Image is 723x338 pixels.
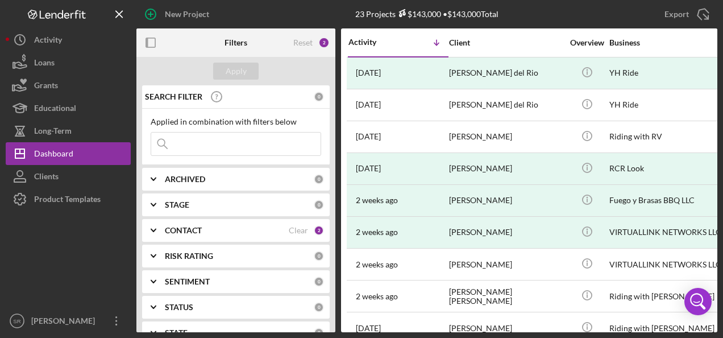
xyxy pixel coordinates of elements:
div: 23 Projects • $143,000 Total [355,9,498,19]
time: 2025-09-05 17:11 [356,260,398,269]
div: 0 [314,302,324,312]
time: 2025-09-14 04:39 [356,68,381,77]
div: 2 [314,225,324,236]
b: RISK RATING [165,252,213,261]
b: STAGE [165,200,189,209]
div: Applied in combination with filters below [151,117,321,126]
button: Activity [6,28,131,51]
div: Business [609,38,723,47]
div: Fuego y Brasas BBQ LLC [609,186,723,216]
div: YH Ride [609,58,723,88]
b: STATUS [165,303,193,312]
time: 2025-09-05 18:28 [356,196,398,205]
div: Long-Term [34,119,72,145]
button: New Project [136,3,221,26]
time: 2025-08-25 20:30 [356,324,381,333]
div: Product Templates [34,188,101,213]
button: Grants [6,74,131,97]
time: 2025-09-12 19:42 [356,100,381,109]
div: 0 [314,277,324,287]
div: Clear [289,226,308,235]
div: Loans [34,51,55,77]
div: 0 [314,92,324,102]
time: 2025-09-05 17:44 [356,228,398,237]
div: Activity [348,38,398,47]
div: Grants [34,74,58,100]
b: ARCHIVED [165,175,205,184]
div: Educational [34,97,76,122]
b: SENTIMENT [165,277,210,286]
time: 2025-09-10 14:15 [356,132,381,141]
div: 2 [318,37,330,48]
div: $143,000 [396,9,441,19]
div: [PERSON_NAME] del Rio [449,90,563,120]
button: Apply [213,63,259,80]
div: Activity [34,28,62,54]
div: Clients [34,165,59,191]
button: Dashboard [6,142,131,165]
div: RCR Look [609,154,723,184]
div: [PERSON_NAME] [449,154,563,184]
div: VIRTUALLINK NETWORKS LLC [609,217,723,248]
div: 0 [314,174,324,184]
button: Long-Term [6,119,131,142]
div: [PERSON_NAME] [28,310,102,335]
div: Apply [226,63,247,80]
div: [PERSON_NAME] [PERSON_NAME] [449,281,563,311]
button: Educational [6,97,131,119]
button: SR[PERSON_NAME] [6,310,131,332]
div: Riding with RV [609,122,723,152]
button: Loans [6,51,131,74]
div: Export [664,3,689,26]
b: CONTACT [165,226,202,235]
time: 2025-09-03 01:09 [356,292,398,301]
div: [PERSON_NAME] [449,186,563,216]
button: Export [653,3,717,26]
b: SEARCH FILTER [145,92,202,101]
div: 0 [314,251,324,261]
div: YH Ride [609,90,723,120]
div: [PERSON_NAME] [449,249,563,279]
div: Overview [566,38,608,47]
div: 0 [314,200,324,210]
time: 2025-09-09 20:39 [356,164,381,173]
div: [PERSON_NAME] [449,217,563,248]
text: SR [13,318,20,324]
div: [PERSON_NAME] [449,122,563,152]
div: 0 [314,328,324,338]
b: STATE [165,328,188,337]
div: VIRTUALLINK NETWORKS LLC [609,249,723,279]
div: Client [449,38,563,47]
div: Open Intercom Messenger [684,288,712,315]
div: Reset [293,38,313,47]
div: Dashboard [34,142,73,168]
div: Riding with [PERSON_NAME] [609,281,723,311]
button: Product Templates [6,188,131,211]
b: Filters [225,38,247,47]
button: Clients [6,165,131,188]
div: [PERSON_NAME] del Rio [449,58,563,88]
div: New Project [165,3,209,26]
